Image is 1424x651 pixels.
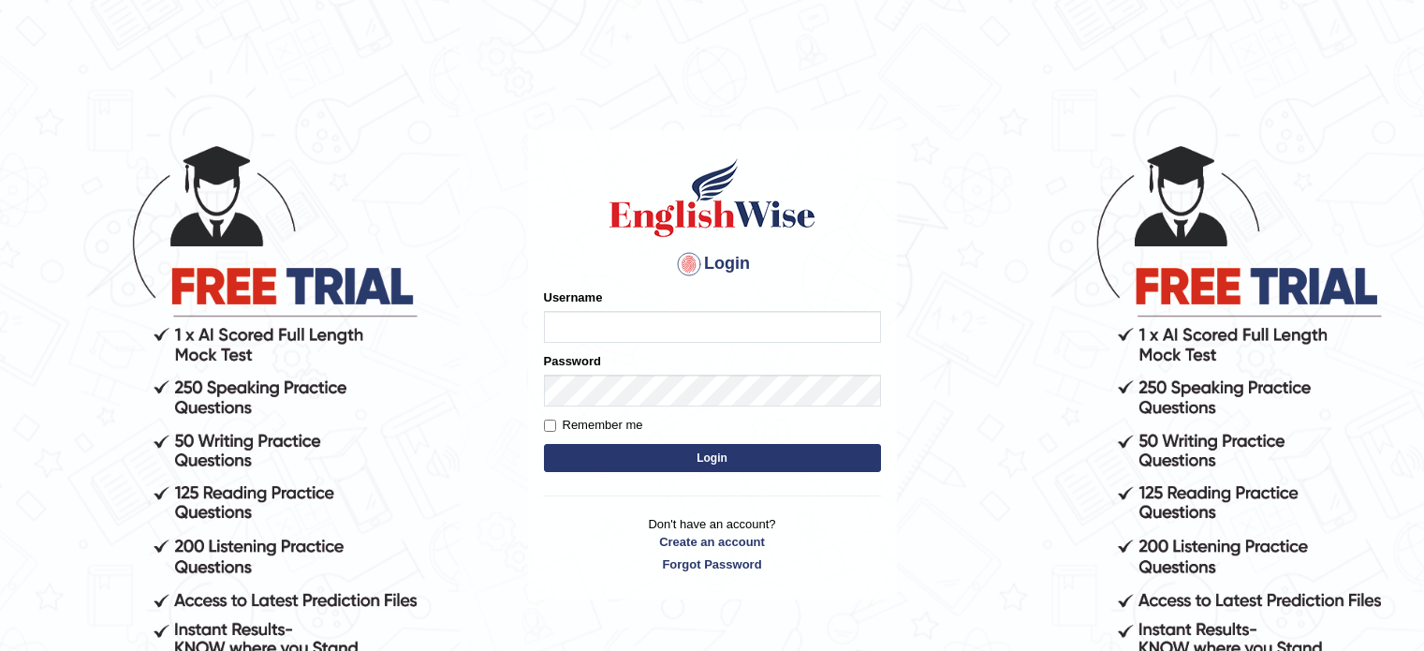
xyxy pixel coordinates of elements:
p: Don't have an account? [544,515,881,573]
label: Password [544,352,601,370]
label: Remember me [544,416,643,435]
img: Logo of English Wise sign in for intelligent practice with AI [606,155,819,240]
a: Forgot Password [544,555,881,573]
input: Remember me [544,420,556,432]
h4: Login [544,249,881,279]
a: Create an account [544,533,881,551]
label: Username [544,289,603,306]
button: Login [544,444,881,472]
